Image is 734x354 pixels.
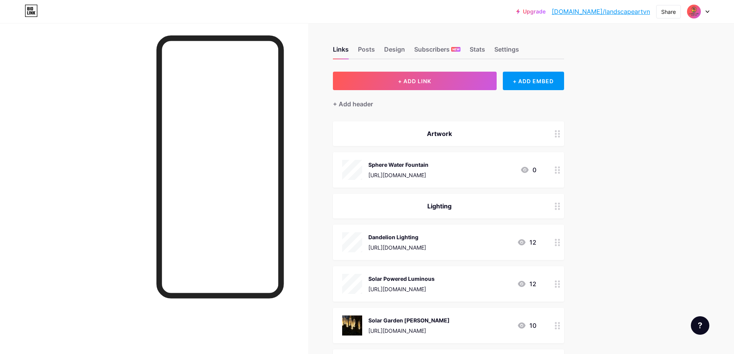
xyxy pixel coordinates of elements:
[503,72,564,90] div: + ADD EMBED
[368,327,450,335] div: [URL][DOMAIN_NAME]
[368,316,450,324] div: Solar Garden [PERSON_NAME]
[517,321,536,330] div: 10
[368,243,426,252] div: [URL][DOMAIN_NAME]
[661,8,676,16] div: Share
[517,238,536,247] div: 12
[384,45,405,59] div: Design
[520,165,536,174] div: 0
[398,78,431,84] span: + ADD LINK
[333,72,497,90] button: + ADD LINK
[452,47,460,52] span: NEW
[494,45,519,59] div: Settings
[358,45,375,59] div: Posts
[414,45,460,59] div: Subscribers
[333,45,349,59] div: Links
[687,4,701,19] img: landscapeartvn
[517,279,536,289] div: 12
[368,161,428,169] div: Sphere Water Fountain
[368,275,435,283] div: Solar Powered Luminous
[333,99,373,109] div: + Add header
[342,315,362,336] img: Solar Garden Reed
[470,45,485,59] div: Stats
[516,8,546,15] a: Upgrade
[342,129,536,138] div: Artwork
[368,285,435,293] div: [URL][DOMAIN_NAME]
[342,201,536,211] div: Lighting
[368,171,428,179] div: [URL][DOMAIN_NAME]
[368,233,426,241] div: Dandelion Lighting
[552,7,650,16] a: [DOMAIN_NAME]/landscapeartvn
